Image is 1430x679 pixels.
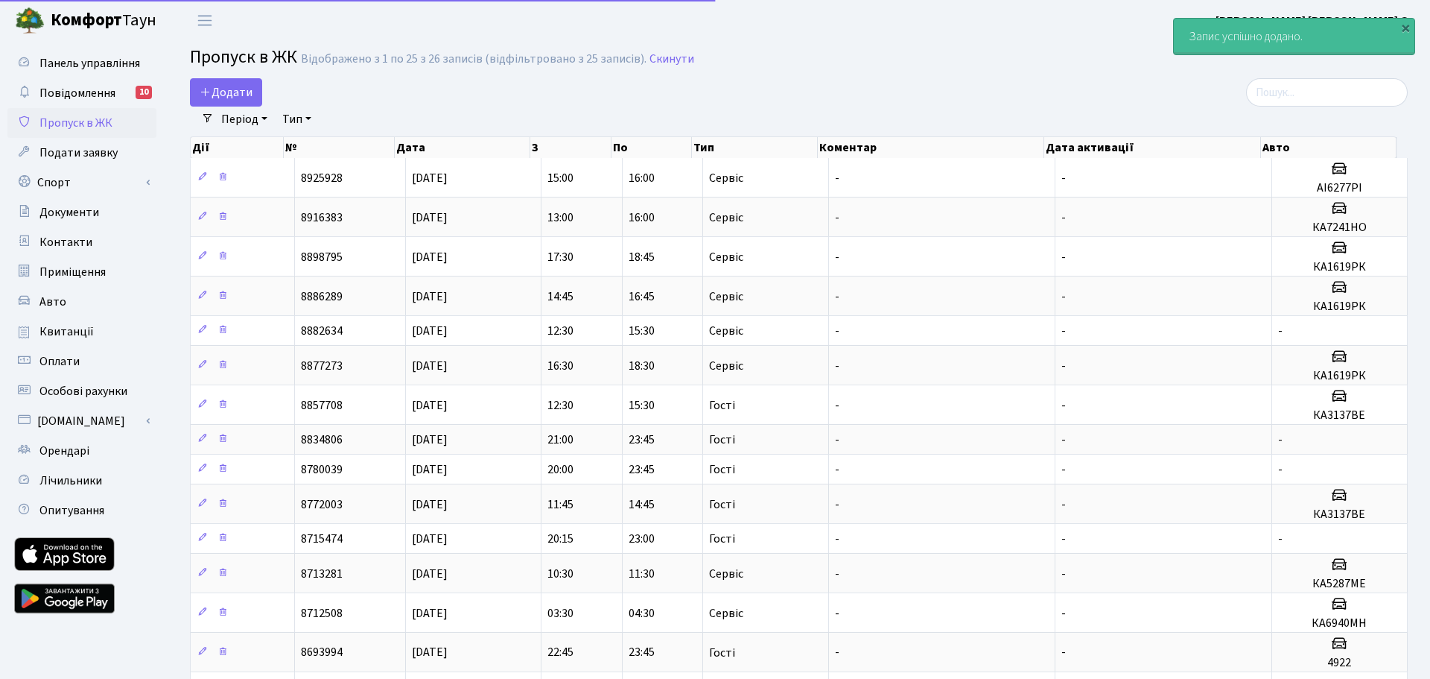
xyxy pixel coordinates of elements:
[1278,531,1283,547] span: -
[629,288,655,305] span: 16:45
[15,6,45,36] img: logo.png
[39,145,118,161] span: Подати заявку
[191,137,284,158] th: Дії
[39,234,92,250] span: Контакти
[1061,605,1066,622] span: -
[7,496,156,525] a: Опитування
[692,137,818,158] th: Тип
[301,52,646,66] div: Відображено з 1 по 25 з 26 записів (відфільтровано з 25 записів).
[835,566,839,582] span: -
[709,251,743,263] span: Сервіс
[547,288,573,305] span: 14:45
[276,107,317,132] a: Тип
[1061,566,1066,582] span: -
[709,399,735,411] span: Гості
[1215,12,1412,30] a: [PERSON_NAME] [PERSON_NAME] О.
[7,227,156,257] a: Контакти
[39,55,140,72] span: Панель управління
[301,496,343,513] span: 8772003
[301,323,343,339] span: 8882634
[301,249,343,265] span: 8898795
[629,566,655,582] span: 11:30
[301,358,343,374] span: 8877273
[835,496,839,513] span: -
[7,406,156,436] a: [DOMAIN_NAME]
[709,533,735,545] span: Гості
[7,466,156,496] a: Лічильники
[7,48,156,78] a: Панель управління
[412,645,448,661] span: [DATE]
[547,397,573,414] span: 12:30
[412,605,448,622] span: [DATE]
[7,436,156,466] a: Орендарі
[51,8,122,32] b: Комфорт
[284,137,395,158] th: №
[39,115,112,131] span: Пропуск в ЖК
[547,358,573,374] span: 16:30
[835,323,839,339] span: -
[709,291,743,303] span: Сервіс
[629,461,655,478] span: 23:45
[412,531,448,547] span: [DATE]
[835,432,839,448] span: -
[1174,19,1414,54] div: Запис успішно додано.
[1278,616,1401,631] h5: КА6940МН
[39,85,115,101] span: Повідомлення
[39,323,94,340] span: Квитанції
[547,605,573,622] span: 03:30
[39,443,89,459] span: Орендарі
[39,264,106,280] span: Приміщення
[1398,20,1413,35] div: ×
[51,8,156,34] span: Таун
[835,288,839,305] span: -
[412,288,448,305] span: [DATE]
[301,288,343,305] span: 8886289
[1061,358,1066,374] span: -
[1061,496,1066,513] span: -
[547,432,573,448] span: 21:00
[301,209,343,226] span: 8916383
[1061,209,1066,226] span: -
[547,645,573,661] span: 22:45
[1061,531,1066,547] span: -
[7,257,156,287] a: Приміщення
[629,496,655,513] span: 14:45
[1278,221,1401,235] h5: КА7241НО
[136,86,152,99] div: 10
[547,531,573,547] span: 20:15
[835,358,839,374] span: -
[1061,288,1066,305] span: -
[200,84,252,101] span: Додати
[1061,461,1066,478] span: -
[611,137,692,158] th: По
[412,461,448,478] span: [DATE]
[835,461,839,478] span: -
[7,138,156,168] a: Подати заявку
[301,461,343,478] span: 8780039
[835,209,839,226] span: -
[835,397,839,414] span: -
[301,605,343,622] span: 8712508
[547,496,573,513] span: 11:45
[1061,323,1066,339] span: -
[412,323,448,339] span: [DATE]
[412,397,448,414] span: [DATE]
[1278,323,1283,339] span: -
[547,461,573,478] span: 20:00
[709,647,735,659] span: Гості
[39,473,102,489] span: Лічильники
[7,168,156,198] a: Спорт
[301,397,343,414] span: 8857708
[1278,508,1401,522] h5: КА3137ВЕ
[547,209,573,226] span: 13:00
[7,287,156,317] a: Авто
[1061,170,1066,186] span: -
[1215,13,1412,29] b: [PERSON_NAME] [PERSON_NAME] О.
[530,137,611,158] th: З
[1278,577,1401,591] h5: КА5287МЕ
[629,358,655,374] span: 18:30
[412,249,448,265] span: [DATE]
[301,645,343,661] span: 8693994
[547,249,573,265] span: 17:30
[649,52,694,66] a: Скинути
